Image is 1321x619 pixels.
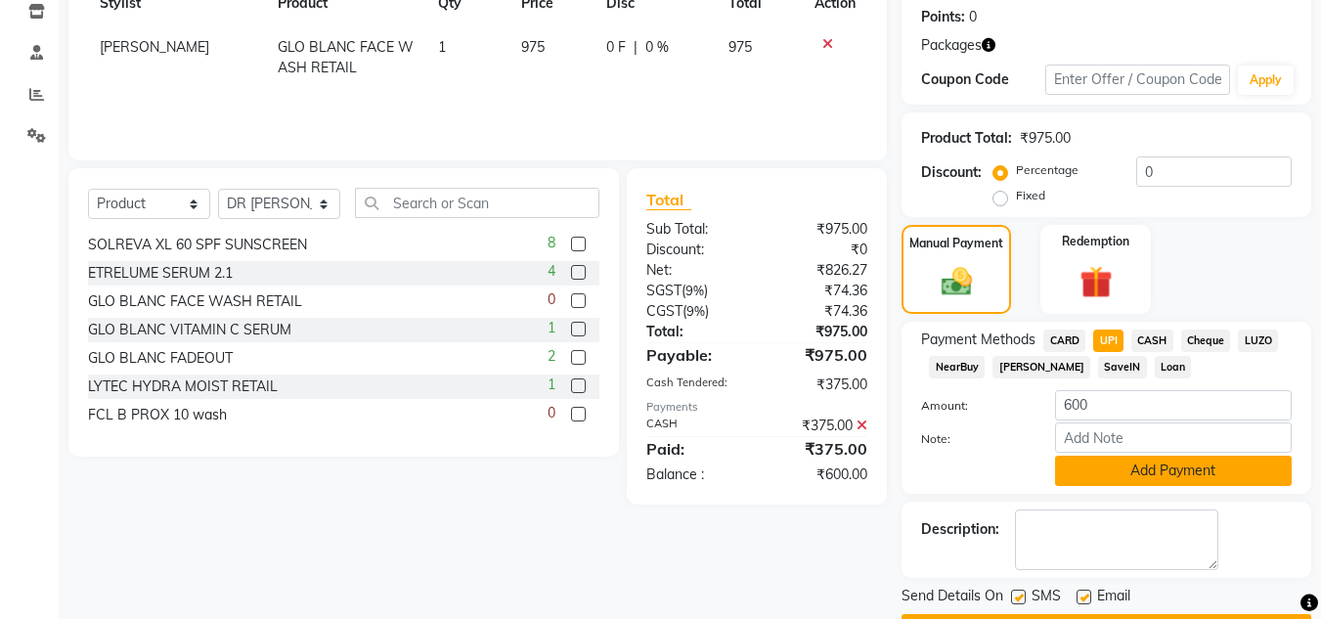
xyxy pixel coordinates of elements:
[548,289,555,310] span: 0
[906,430,1039,448] label: Note:
[606,37,626,58] span: 0 F
[521,38,545,56] span: 975
[438,38,446,56] span: 1
[921,69,1044,90] div: Coupon Code
[632,219,757,240] div: Sub Total:
[1055,390,1292,420] input: Amount
[757,437,882,461] div: ₹375.00
[921,7,965,27] div: Points:
[632,416,757,436] div: CASH
[757,464,882,485] div: ₹600.00
[1131,330,1173,352] span: CASH
[1045,65,1230,95] input: Enter Offer / Coupon Code
[757,240,882,260] div: ₹0
[88,348,233,369] div: GLO BLANC FADEOUT
[88,376,278,397] div: LYTEC HYDRA MOIST RETAIL
[355,188,599,218] input: Search or Scan
[548,375,555,395] span: 1
[548,403,555,423] span: 0
[757,375,882,395] div: ₹375.00
[1020,128,1071,149] div: ₹975.00
[646,190,691,210] span: Total
[932,264,982,299] img: _cash.svg
[646,282,682,299] span: SGST
[1062,233,1129,250] label: Redemption
[645,37,669,58] span: 0 %
[1098,356,1147,378] span: SaveIN
[634,37,638,58] span: |
[88,263,233,284] div: ETRELUME SERUM 2.1
[757,416,882,436] div: ₹375.00
[548,261,555,282] span: 4
[921,35,982,56] span: Packages
[88,320,291,340] div: GLO BLANC VITAMIN C SERUM
[548,318,555,338] span: 1
[632,322,757,342] div: Total:
[88,291,302,312] div: GLO BLANC FACE WASH RETAIL
[1155,356,1192,378] span: Loan
[1016,161,1079,179] label: Percentage
[548,346,555,367] span: 2
[686,303,705,319] span: 9%
[632,301,757,322] div: ( )
[1055,422,1292,453] input: Add Note
[632,464,757,485] div: Balance :
[757,322,882,342] div: ₹975.00
[757,301,882,322] div: ₹74.36
[929,356,985,378] span: NearBuy
[632,375,757,395] div: Cash Tendered:
[632,281,757,301] div: ( )
[632,437,757,461] div: Paid:
[1055,456,1292,486] button: Add Payment
[906,397,1039,415] label: Amount:
[685,283,704,298] span: 9%
[992,356,1090,378] span: [PERSON_NAME]
[1043,330,1085,352] span: CARD
[100,38,209,56] span: [PERSON_NAME]
[632,343,757,367] div: Payable:
[646,399,867,416] div: Payments
[757,281,882,301] div: ₹74.36
[921,519,999,540] div: Description:
[902,586,1003,610] span: Send Details On
[1070,262,1123,302] img: _gift.svg
[921,330,1035,350] span: Payment Methods
[921,128,1012,149] div: Product Total:
[1093,330,1123,352] span: UPI
[1238,330,1278,352] span: LUZO
[1238,66,1294,95] button: Apply
[728,38,752,56] span: 975
[757,260,882,281] div: ₹826.27
[632,260,757,281] div: Net:
[969,7,977,27] div: 0
[1097,586,1130,610] span: Email
[548,233,555,253] span: 8
[88,405,227,425] div: FCL B PROX 10 wash
[278,38,414,76] span: GLO BLANC FACE WASH RETAIL
[921,162,982,183] div: Discount:
[757,219,882,240] div: ₹975.00
[909,235,1003,252] label: Manual Payment
[88,235,307,255] div: SOLREVA XL 60 SPF SUNSCREEN
[1016,187,1045,204] label: Fixed
[1181,330,1231,352] span: Cheque
[757,343,882,367] div: ₹975.00
[646,302,683,320] span: CGST
[632,240,757,260] div: Discount:
[1032,586,1061,610] span: SMS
